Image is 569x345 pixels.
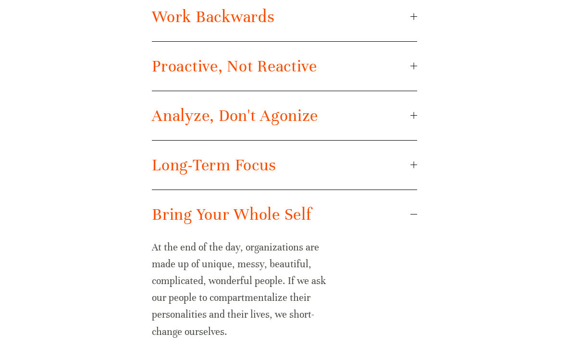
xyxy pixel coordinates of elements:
button: Analyze, Don't Agonize [152,91,417,140]
button: Long-Term Focus [152,141,417,190]
span: Bring Your Whole Self [152,204,410,225]
p: At the end of the day, organizations are made up of unique, messy, beautiful, complicated, wonder... [152,239,337,340]
span: Analyze, Don't Agonize [152,106,410,126]
span: Long-Term Focus [152,155,410,175]
span: Work Backwards [152,7,410,27]
button: Proactive, Not Reactive [152,42,417,91]
span: Proactive, Not Reactive [152,56,410,76]
button: Bring Your Whole Self [152,190,417,239]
